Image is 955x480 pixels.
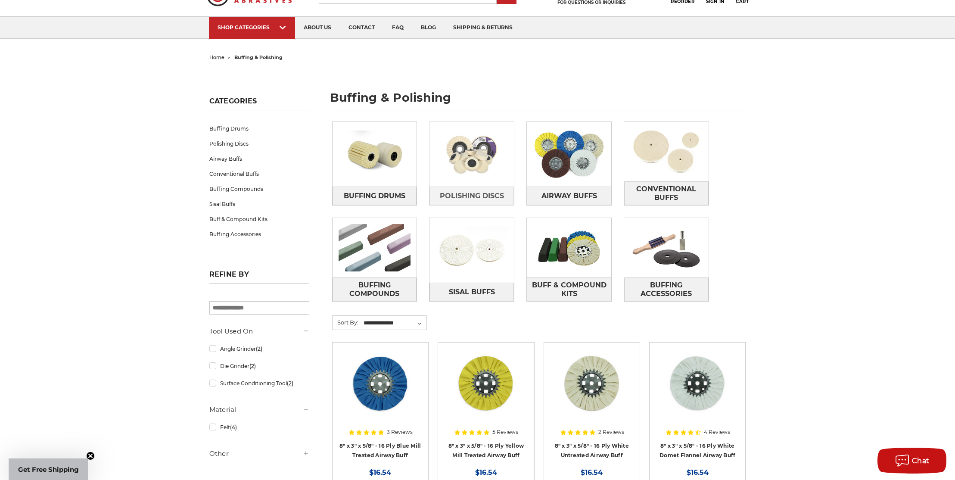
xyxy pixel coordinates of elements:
a: Airway Buffs [209,151,309,166]
button: Chat [877,448,946,474]
span: Buffing Drums [344,189,405,203]
img: Airway Buffs [527,125,611,184]
a: Buff & Compound Kits [527,277,611,301]
a: 8" x 3" x 5/8" - 16 Ply Yellow Mill Treated Airway Buff [448,443,524,459]
h5: Tool Used On [209,326,309,337]
img: 8 x 3 x 5/8 airway buff yellow mill treatment [451,349,520,418]
a: Buffing Compounds [333,277,417,301]
a: 8 inch white domet flannel airway buffing wheel [656,349,739,432]
span: Buffing Accessories [625,278,708,301]
h5: Material [209,405,309,415]
span: 2 Reviews [598,430,624,435]
span: Buff & Compound Kits [527,278,611,301]
span: buffing & polishing [234,54,283,60]
img: Buffing Compounds [333,218,417,277]
a: Sisal Buffs [429,283,514,301]
a: Airway Buffs [527,187,611,205]
h1: buffing & polishing [330,92,746,110]
a: Buff & Compound Kits [209,212,309,227]
span: Chat [912,457,930,465]
a: 8 inch untreated airway buffing wheel [550,349,634,432]
a: Buffing Drums [333,187,417,205]
label: Sort By: [333,316,358,329]
a: about us [295,17,340,39]
a: 8" x 3" x 5/8" - 16 Ply White Domet Flannel Airway Buff [659,443,735,459]
a: faq [383,17,412,39]
div: Get Free ShippingClose teaser [9,458,88,480]
span: Conventional Buffs [625,182,708,205]
a: Polishing Discs [209,136,309,151]
a: Die Grinder [209,358,309,374]
h5: Other [209,449,309,459]
span: 3 Reviews [387,430,413,435]
a: blog [412,17,445,39]
img: 8 inch white domet flannel airway buffing wheel [663,349,732,418]
h5: Refine by [209,270,309,284]
a: blue mill treated 8 inch airway buffing wheel [339,349,422,432]
span: (4) [230,424,237,430]
span: 5 Reviews [492,430,518,435]
a: 8 x 3 x 5/8 airway buff yellow mill treatment [444,349,528,432]
span: $16.54 [475,468,497,477]
img: Buffing Accessories [624,218,709,277]
a: Felt [209,420,309,435]
a: shipping & returns [445,17,521,39]
a: Angle Grinder [209,341,309,356]
img: Sisal Buffs [429,221,514,280]
span: $16.54 [369,468,391,477]
img: Buff & Compound Kits [527,218,611,277]
span: Buffing Compounds [333,278,417,301]
img: Buffing Drums [333,125,417,184]
span: $16.54 [581,468,603,477]
a: Polishing Discs [429,187,514,205]
a: Surface Conditioning Tool [209,376,309,391]
a: 8" x 3" x 5/8" - 16 Ply Blue Mill Treated Airway Buff [339,443,421,459]
h5: Categories [209,97,309,110]
span: 4 Reviews [704,430,730,435]
span: Sisal Buffs [449,285,495,299]
span: Polishing Discs [440,189,504,203]
img: 8 inch untreated airway buffing wheel [557,349,626,418]
a: home [209,54,224,60]
button: Close teaser [86,452,95,460]
a: Buffing Accessories [209,227,309,242]
img: blue mill treated 8 inch airway buffing wheel [346,349,415,418]
a: Conventional Buffs [624,181,709,205]
a: Conventional Buffs [209,166,309,181]
a: Buffing Compounds [209,181,309,196]
a: contact [340,17,383,39]
span: (2) [249,363,256,369]
a: Sisal Buffs [209,196,309,212]
img: Conventional Buffs [624,122,709,181]
span: $16.54 [687,468,709,477]
span: (2) [287,380,293,386]
span: (2) [256,346,262,352]
span: Get Free Shipping [18,465,79,474]
span: Airway Buffs [541,189,597,203]
a: Buffing Accessories [624,277,709,301]
a: Buffing Drums [209,121,309,136]
div: SHOP CATEGORIES [218,24,286,31]
select: Sort By: [362,317,426,330]
img: Polishing Discs [429,125,514,184]
a: 8" x 3" x 5/8" - 16 Ply White Untreated Airway Buff [555,443,629,459]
